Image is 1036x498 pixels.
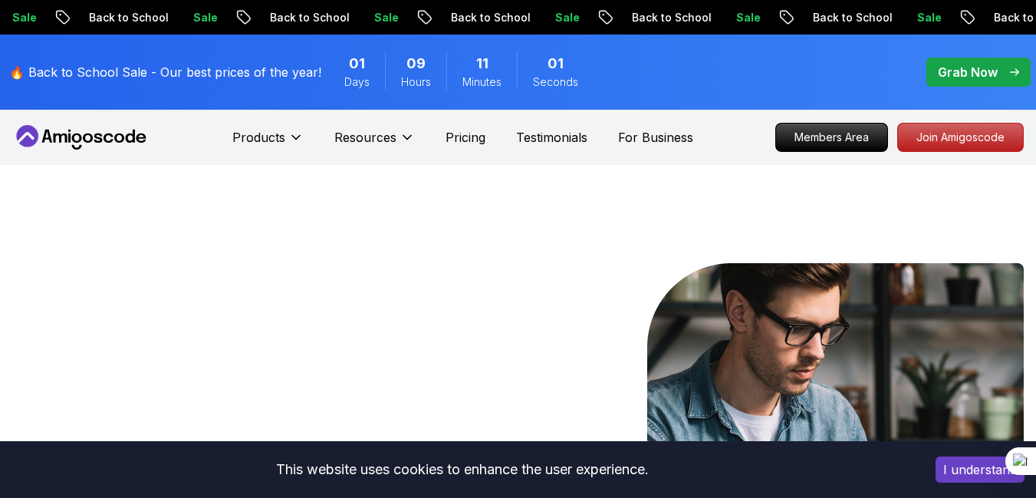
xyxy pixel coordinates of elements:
p: Sale [542,10,591,25]
h1: Go From Learning to Hired: Master Java, Spring Boot & Cloud Skills That Get You the [12,263,419,485]
p: Sale [904,10,953,25]
span: 11 Minutes [476,53,488,74]
a: Join Amigoscode [897,123,1024,152]
p: Sale [361,10,410,25]
p: Grab Now [938,63,998,81]
p: Products [232,128,285,147]
p: Back to School [619,10,723,25]
p: Sale [180,10,229,25]
span: Seconds [533,74,578,90]
p: Resources [334,128,396,147]
p: Members Area [776,124,887,151]
p: 🔥 Back to School Sale - Our best prices of the year! [9,63,321,81]
p: Sale [723,10,772,25]
span: 9 Hours [406,53,426,74]
button: Products [232,128,304,159]
p: Back to School [438,10,542,25]
span: 1 Seconds [548,53,564,74]
button: Accept cookies [936,457,1024,483]
span: Minutes [462,74,502,90]
a: Members Area [775,123,888,152]
p: Back to School [800,10,904,25]
p: Join Amigoscode [898,124,1023,151]
p: Back to School [76,10,180,25]
span: Hours [401,74,431,90]
span: 1 Days [349,53,365,74]
div: This website uses cookies to enhance the user experience. [12,453,913,486]
a: For Business [618,128,693,147]
span: Days [344,74,370,90]
a: Testimonials [516,128,587,147]
p: Back to School [257,10,361,25]
button: Resources [334,128,415,159]
a: Pricing [446,128,485,147]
